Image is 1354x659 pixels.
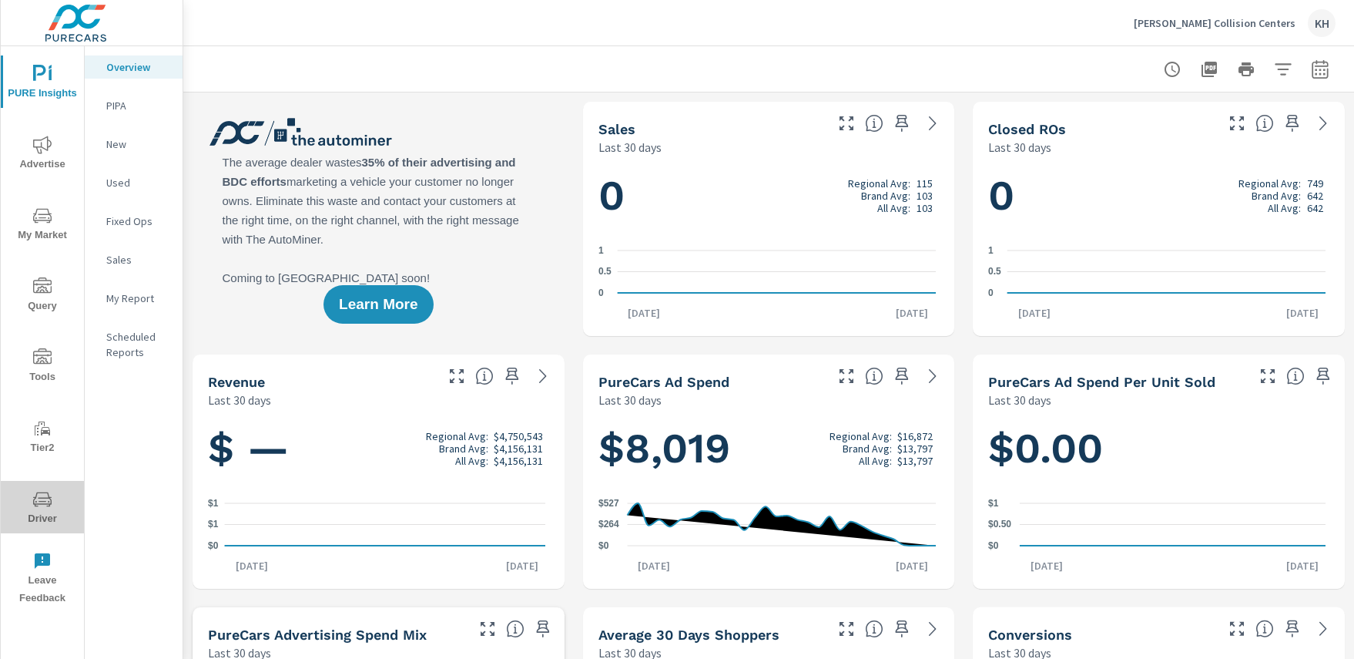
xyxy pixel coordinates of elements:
text: 0 [988,287,994,298]
h5: Closed ROs [988,121,1066,137]
p: All Avg: [859,455,892,467]
p: 749 [1307,177,1323,190]
text: $0 [988,540,999,551]
button: Print Report [1231,54,1262,85]
text: $1 [988,498,999,509]
p: [DATE] [1020,558,1074,573]
text: $527 [598,498,619,509]
span: PURE Insights [5,65,79,103]
button: Apply Filters [1268,54,1299,85]
span: Leave Feedback [5,552,79,607]
button: Make Fullscreen [834,617,859,641]
p: [PERSON_NAME] Collision Centers [1134,16,1295,30]
h5: PureCars Ad Spend [598,374,729,390]
span: Tools [5,348,79,386]
text: $1 [208,519,219,530]
button: Make Fullscreen [1225,617,1249,641]
button: Make Fullscreen [1255,364,1280,388]
p: $16,872 [897,430,933,442]
span: Save this to your personalized report [890,111,914,136]
p: 103 [917,202,933,214]
p: [DATE] [495,558,549,573]
p: 115 [917,177,933,190]
p: My Report [106,291,170,306]
button: Make Fullscreen [834,364,859,388]
h5: Average 30 Days Shoppers [598,627,779,643]
p: Last 30 days [988,138,1051,156]
span: Driver [5,490,79,528]
p: Regional Avg: [829,430,892,442]
p: 642 [1307,190,1323,202]
p: Used [106,175,170,190]
span: Save this to your personalized report [890,617,914,641]
button: "Export Report to PDF" [1194,54,1225,85]
span: Save this to your personalized report [1311,364,1336,388]
a: See more details in report [531,364,555,388]
p: [DATE] [885,558,939,573]
text: 0 [598,287,604,298]
span: Save this to your personalized report [1280,111,1305,136]
p: All Avg: [1268,202,1301,214]
span: Number of vehicles sold by the dealership over the selected date range. [Source: This data is sou... [865,114,883,133]
text: 1 [988,245,994,256]
div: nav menu [1,46,84,614]
p: 642 [1307,202,1323,214]
span: Number of Repair Orders Closed by the selected dealership group over the selected time range. [So... [1255,114,1274,133]
text: $264 [598,519,619,530]
div: KH [1308,9,1336,37]
p: [DATE] [225,558,279,573]
text: 0.5 [598,267,612,277]
h1: 0 [598,170,940,222]
div: My Report [85,287,183,310]
p: Brand Avg: [439,442,488,455]
button: Make Fullscreen [1225,111,1249,136]
div: Sales [85,248,183,271]
span: This table looks at how you compare to the amount of budget you spend per channel as opposed to y... [506,620,525,638]
div: Overview [85,55,183,79]
span: Save this to your personalized report [890,364,914,388]
span: Total cost of media for all PureCars channels for the selected dealership group over the selected... [865,367,883,385]
text: $0 [598,540,609,551]
p: [DATE] [617,305,671,321]
p: $4,156,131 [494,442,543,455]
h1: $0.00 [988,422,1329,475]
p: $13,797 [897,442,933,455]
div: Scheduled Reports [85,325,183,364]
div: Fixed Ops [85,210,183,233]
h1: 0 [988,170,1329,222]
button: Learn More [323,285,433,324]
p: Overview [106,59,170,75]
button: Make Fullscreen [834,111,859,136]
span: Total sales revenue over the selected date range. [Source: This data is sourced from the dealer’s... [475,367,494,385]
p: Last 30 days [598,138,662,156]
div: Used [85,171,183,194]
p: [DATE] [1007,305,1061,321]
h5: PureCars Advertising Spend Mix [208,627,427,643]
p: PIPA [106,98,170,113]
a: See more details in report [1311,111,1336,136]
p: [DATE] [1275,305,1329,321]
h5: Sales [598,121,635,137]
h1: $ — [208,422,549,475]
p: Brand Avg: [861,190,910,202]
button: Select Date Range [1305,54,1336,85]
p: Scheduled Reports [106,329,170,360]
p: Last 30 days [208,391,271,409]
p: Brand Avg: [843,442,892,455]
p: [DATE] [1275,558,1329,573]
text: 1 [598,245,604,256]
text: $0.50 [988,519,1011,530]
p: New [106,136,170,152]
a: See more details in report [920,364,945,388]
h5: Conversions [988,627,1072,643]
p: Regional Avg: [426,430,488,442]
p: Fixed Ops [106,214,170,229]
div: PIPA [85,94,183,117]
span: Advertise [5,136,79,173]
p: Last 30 days [988,391,1051,409]
text: 0.5 [988,267,1001,277]
p: All Avg: [877,202,910,214]
a: See more details in report [1311,617,1336,641]
span: Save this to your personalized report [1280,617,1305,641]
text: $0 [208,540,219,551]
